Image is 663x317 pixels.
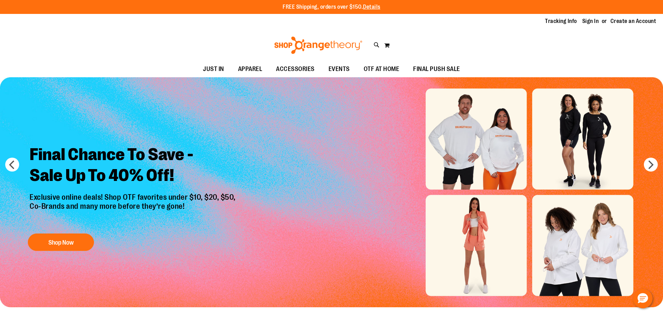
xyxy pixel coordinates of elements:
a: Tracking Info [545,17,577,25]
a: APPAREL [231,61,269,77]
span: OTF AT HOME [364,61,400,77]
a: OTF AT HOME [357,61,407,77]
a: ACCESSORIES [269,61,322,77]
a: Final Chance To Save -Sale Up To 40% Off! Exclusive online deals! Shop OTF favorites under $10, $... [24,139,243,255]
a: FINAL PUSH SALE [406,61,467,77]
a: Details [363,4,380,10]
span: APPAREL [238,61,262,77]
p: Exclusive online deals! Shop OTF favorites under $10, $20, $50, Co-Brands and many more before th... [24,193,243,227]
a: EVENTS [322,61,357,77]
button: Hello, have a question? Let’s chat. [633,289,653,308]
span: ACCESSORIES [276,61,315,77]
span: FINAL PUSH SALE [413,61,460,77]
img: Shop Orangetheory [273,37,363,54]
h2: Final Chance To Save - Sale Up To 40% Off! [24,139,243,193]
a: Sign In [582,17,599,25]
p: FREE Shipping, orders over $150. [283,3,380,11]
span: EVENTS [329,61,350,77]
a: JUST IN [196,61,231,77]
a: Create an Account [610,17,656,25]
button: prev [5,158,19,172]
span: JUST IN [203,61,224,77]
button: next [644,158,658,172]
button: Shop Now [28,233,94,251]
